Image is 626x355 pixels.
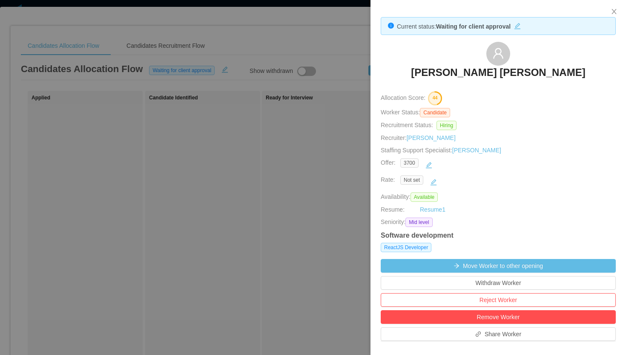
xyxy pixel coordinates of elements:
span: Resume: [381,206,405,213]
span: Seniority: [381,218,405,227]
i: icon: close [611,8,617,15]
span: Allocation Score: [381,95,425,102]
span: Staffing Support Specialist: [381,147,501,154]
button: Remove Worker [381,310,616,324]
span: 3700 [400,158,419,168]
strong: Software development [381,232,454,239]
button: icon: arrow-rightMove Worker to other opening [381,259,616,273]
a: Resume1 [420,205,445,214]
span: Availability: [381,193,441,200]
button: 44 [425,91,442,105]
span: Candidate [420,108,450,117]
span: Hiring [436,121,457,130]
span: Recruitment Status: [381,122,433,128]
h3: [PERSON_NAME] [PERSON_NAME] [411,66,585,79]
button: Reject Worker [381,293,616,307]
span: Current status: [397,23,436,30]
button: icon: linkShare Worker [381,327,616,341]
strong: Waiting for client approval [436,23,511,30]
span: Recruiter: [381,134,456,141]
span: Worker Status: [381,109,420,116]
a: [PERSON_NAME] [PERSON_NAME] [411,66,585,84]
i: icon: user [492,47,504,59]
text: 44 [433,96,438,101]
i: icon: info-circle [388,23,394,29]
span: Not set [400,175,423,185]
span: Mid level [405,218,432,227]
button: Withdraw Worker [381,276,616,290]
span: Available [411,192,438,202]
button: icon: edit [427,175,440,189]
span: ReactJS Developer [381,243,431,252]
a: [PERSON_NAME] [452,147,501,154]
button: icon: edit [511,21,524,29]
button: icon: edit [422,158,436,172]
a: [PERSON_NAME] [407,134,456,141]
